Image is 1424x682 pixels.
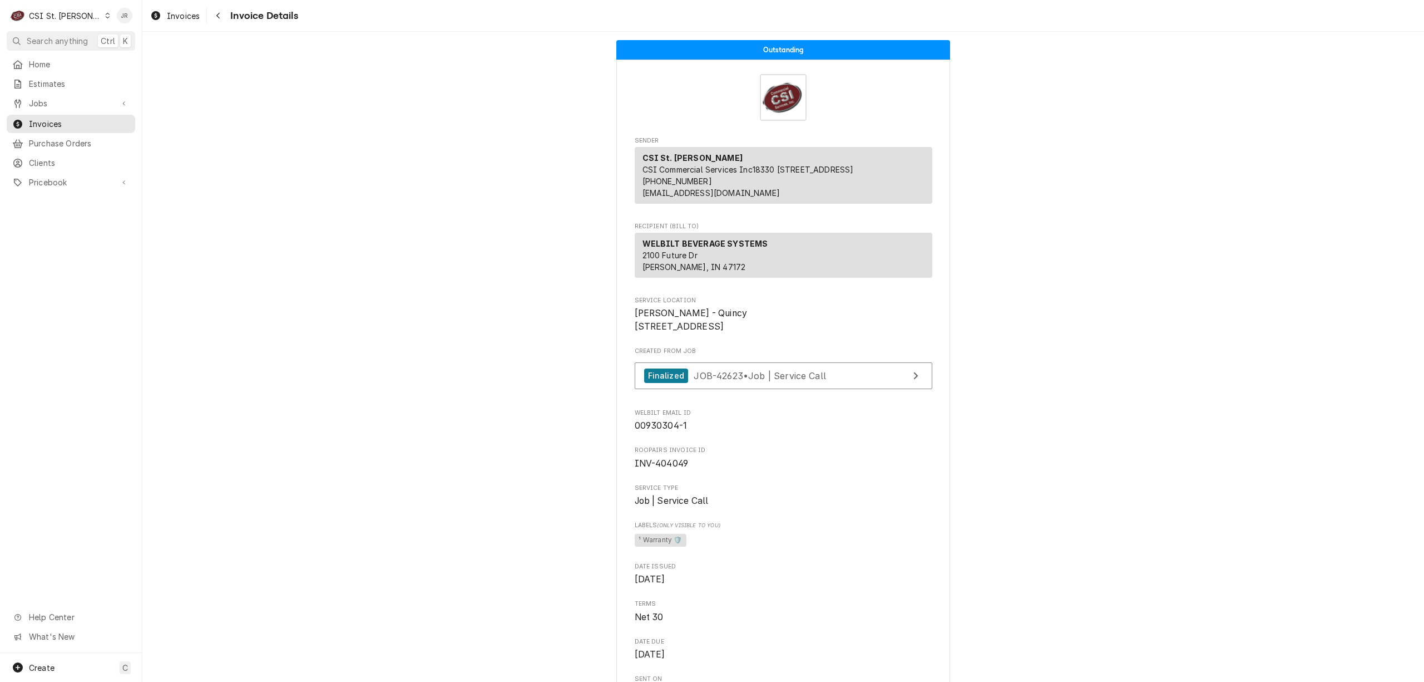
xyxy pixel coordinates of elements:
[122,662,128,674] span: C
[146,7,204,25] a: Invoices
[642,251,746,272] span: 2100 Future Dr [PERSON_NAME], IN 47172
[29,611,128,623] span: Help Center
[635,521,932,548] div: [object Object]
[616,40,950,60] div: Status
[635,600,932,624] div: Terms
[635,562,932,571] span: Date Issued
[123,35,128,47] span: K
[635,296,932,305] span: Service Location
[642,188,780,198] a: [EMAIL_ADDRESS][DOMAIN_NAME]
[29,631,128,642] span: What's New
[227,8,298,23] span: Invoice Details
[7,608,135,626] a: Go to Help Center
[29,10,101,22] div: CSI St. [PERSON_NAME]
[635,649,665,660] span: [DATE]
[635,637,932,646] span: Date Due
[635,136,932,209] div: Invoice Sender
[760,74,807,121] img: Logo
[7,115,135,133] a: Invoices
[29,663,55,673] span: Create
[635,307,932,333] span: Service Location
[7,154,135,172] a: Clients
[635,611,932,624] span: Terms
[7,627,135,646] a: Go to What's New
[29,118,130,130] span: Invoices
[635,409,932,433] div: Welbilt email ID
[7,134,135,153] a: Purchase Orders
[635,147,932,204] div: Sender
[635,409,932,418] span: Welbilt email ID
[642,239,768,248] strong: WELBILT BEVERAGE SYSTEMS
[29,97,113,109] span: Jobs
[635,446,932,455] span: Roopairs Invoice ID
[7,31,135,51] button: Search anythingCtrlK
[635,420,688,431] span: 00930304-1
[635,362,932,390] a: View Job
[29,58,130,70] span: Home
[635,347,932,356] span: Created From Job
[635,347,932,395] div: Created From Job
[635,532,932,549] span: [object Object]
[642,165,854,174] span: CSI Commercial Services Inc18330 [STREET_ADDRESS]
[10,8,26,23] div: CSI St. Louis's Avatar
[7,173,135,192] a: Go to Pricebook
[635,147,932,208] div: Sender
[635,612,664,622] span: Net 30
[635,494,932,508] span: Service Type
[29,78,130,90] span: Estimates
[635,648,932,661] span: Date Due
[635,637,932,661] div: Date Due
[635,484,932,508] div: Service Type
[644,369,688,384] div: Finalized
[694,370,826,381] span: JOB-42623 • Job | Service Call
[635,484,932,493] span: Service Type
[635,233,932,278] div: Recipient (Bill To)
[635,136,932,145] span: Sender
[29,176,113,188] span: Pricebook
[642,176,712,186] a: [PHONE_NUMBER]
[117,8,132,23] div: Jessica Rentfro's Avatar
[635,446,932,470] div: Roopairs Invoice ID
[635,222,932,231] span: Recipient (Bill To)
[635,233,932,282] div: Recipient (Bill To)
[101,35,115,47] span: Ctrl
[635,222,932,283] div: Invoice Recipient
[642,153,743,163] strong: CSI St. [PERSON_NAME]
[10,8,26,23] div: C
[635,600,932,609] span: Terms
[209,7,227,24] button: Navigate back
[7,55,135,73] a: Home
[635,308,748,332] span: [PERSON_NAME] - Quincy [STREET_ADDRESS]
[635,419,932,433] span: Welbilt email ID
[763,46,804,53] span: Outstanding
[635,296,932,333] div: Service Location
[635,573,932,586] span: Date Issued
[635,458,689,469] span: INV-404049
[635,495,709,506] span: Job | Service Call
[635,521,932,530] span: Labels
[29,157,130,169] span: Clients
[27,35,88,47] span: Search anything
[7,94,135,112] a: Go to Jobs
[657,522,720,528] span: (Only Visible to You)
[635,457,932,470] span: Roopairs Invoice ID
[635,534,687,547] span: ¹ Warranty 🛡️
[29,138,130,149] span: Purchase Orders
[7,75,135,93] a: Estimates
[635,574,665,585] span: [DATE]
[117,8,132,23] div: JR
[635,562,932,586] div: Date Issued
[167,10,200,22] span: Invoices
